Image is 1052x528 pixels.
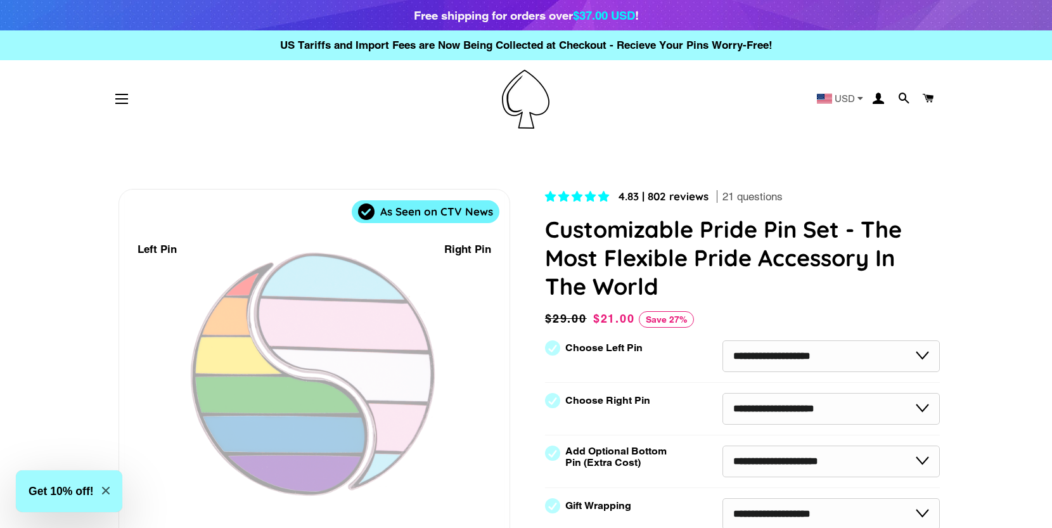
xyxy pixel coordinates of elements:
[545,310,590,328] span: $29.00
[414,6,639,24] div: Free shipping for orders over !
[545,190,612,203] span: 4.83 stars
[565,500,631,512] label: Gift Wrapping
[502,70,549,129] img: Pin-Ace
[444,241,491,258] div: Right Pin
[565,342,643,354] label: Choose Left Pin
[593,312,635,325] span: $21.00
[639,311,694,328] span: Save 27%
[835,94,855,103] span: USD
[545,215,940,300] h1: Customizable Pride Pin Set - The Most Flexible Pride Accessory In The World
[565,395,650,406] label: Choose Right Pin
[619,190,709,203] span: 4.83 | 802 reviews
[565,446,672,468] label: Add Optional Bottom Pin (Extra Cost)
[573,8,635,22] span: $37.00 USD
[722,190,783,205] span: 21 questions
